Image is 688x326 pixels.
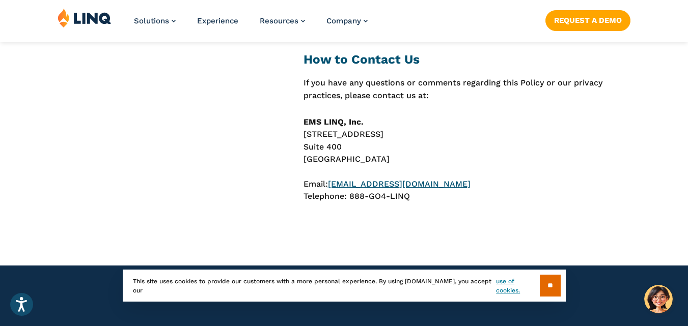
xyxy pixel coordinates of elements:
[545,8,630,31] nav: Button Navigation
[304,116,631,202] p: [STREET_ADDRESS] Suite 400 [GEOGRAPHIC_DATA] Email: Telephone: 888-GO4-LINQ
[496,277,539,295] a: use of cookies.
[326,16,361,25] span: Company
[123,270,566,302] div: This site uses cookies to provide our customers with a more personal experience. By using [DOMAIN...
[58,8,112,27] img: LINQ | K‑12 Software
[304,77,631,102] p: If you have any questions or comments regarding this Policy or our privacy practices, please cont...
[304,51,631,69] h2: How to Contact Us
[134,16,169,25] span: Solutions
[644,285,673,313] button: Hello, have a question? Let’s chat.
[260,16,298,25] span: Resources
[197,16,238,25] a: Experience
[304,117,364,127] strong: EMS LINQ, Inc.
[134,16,176,25] a: Solutions
[545,10,630,31] a: Request a Demo
[134,8,368,42] nav: Primary Navigation
[260,16,305,25] a: Resources
[326,16,368,25] a: Company
[328,179,471,189] a: [EMAIL_ADDRESS][DOMAIN_NAME]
